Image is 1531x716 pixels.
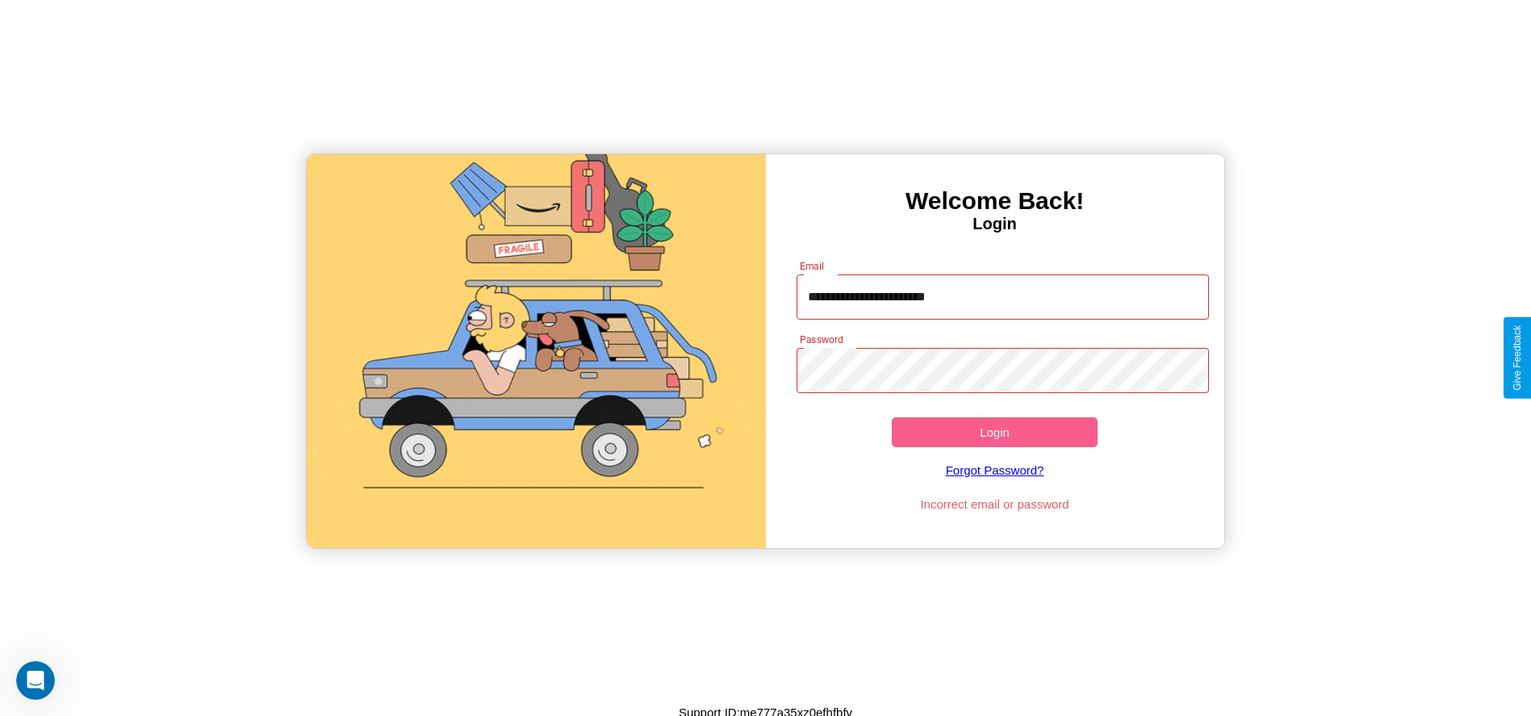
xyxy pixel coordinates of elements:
[1512,325,1523,391] div: Give Feedback
[16,661,55,700] iframe: Intercom live chat
[789,447,1201,493] a: Forgot Password?
[766,187,1224,215] h3: Welcome Back!
[307,154,765,548] img: gif
[892,417,1098,447] button: Login
[800,259,825,273] label: Email
[800,333,843,346] label: Password
[766,215,1224,233] h4: Login
[789,493,1201,515] p: Incorrect email or password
